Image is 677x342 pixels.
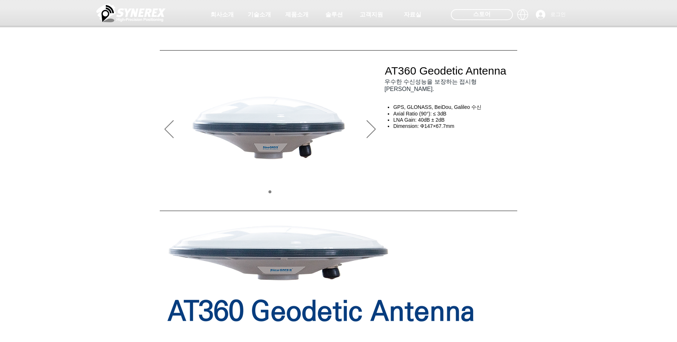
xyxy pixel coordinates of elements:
[394,7,431,22] a: 자료실
[210,11,234,19] span: 회사소개
[451,9,513,20] div: 스토어
[180,77,360,175] img: AT360.png
[248,11,271,19] span: 기술소개
[353,7,390,22] a: 고객지원
[165,120,174,139] button: 이전
[393,117,445,123] span: LNA Gain: 40dB ± 2dB
[160,57,380,203] div: 슬라이드쇼
[266,190,274,193] nav: 슬라이드
[531,8,571,22] button: 로그인
[316,7,352,22] a: 솔루션
[279,7,315,22] a: 제품소개
[473,10,491,18] span: 스토어
[542,112,677,342] iframe: Wix Chat
[360,11,383,19] span: 고객지원
[204,7,240,22] a: 회사소개
[268,190,271,193] a: 01
[96,2,166,24] img: 씨너렉스_White_simbol_대지 1.png
[285,11,309,19] span: 제품소개
[393,111,446,117] span: Axial Ratio (90°): ≤ 3dB
[367,120,376,139] button: 다음
[393,123,454,129] span: Dimension: Φ147×67.7mm
[548,11,568,18] span: 로그인
[325,11,343,19] span: 솔루션
[241,7,278,22] a: 기술소개
[404,11,421,19] span: 자료실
